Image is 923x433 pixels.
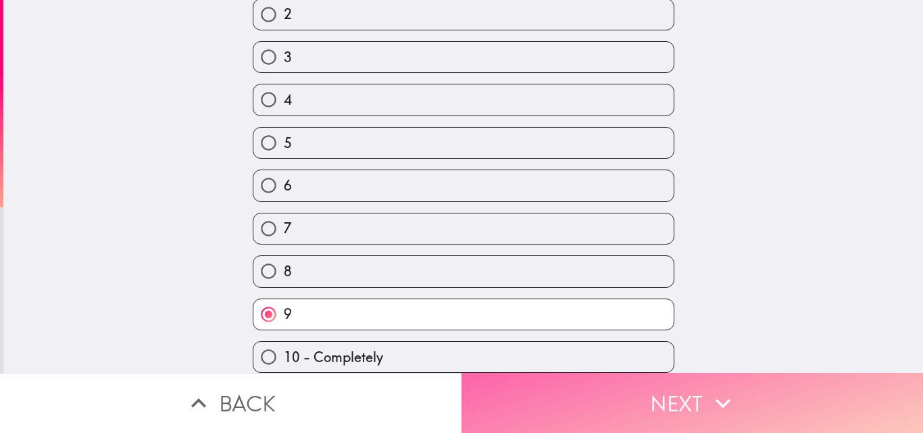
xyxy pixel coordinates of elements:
[461,373,923,433] button: Next
[284,5,292,24] span: 2
[253,213,674,244] button: 7
[284,262,292,281] span: 8
[284,176,292,195] span: 6
[253,342,674,372] button: 10 - Completely
[284,305,292,324] span: 9
[284,48,292,67] span: 3
[253,128,674,158] button: 5
[284,91,292,109] span: 4
[253,84,674,115] button: 4
[253,299,674,330] button: 9
[284,348,383,367] span: 10 - Completely
[253,256,674,286] button: 8
[284,134,292,153] span: 5
[253,170,674,201] button: 6
[253,42,674,72] button: 3
[284,219,292,238] span: 7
